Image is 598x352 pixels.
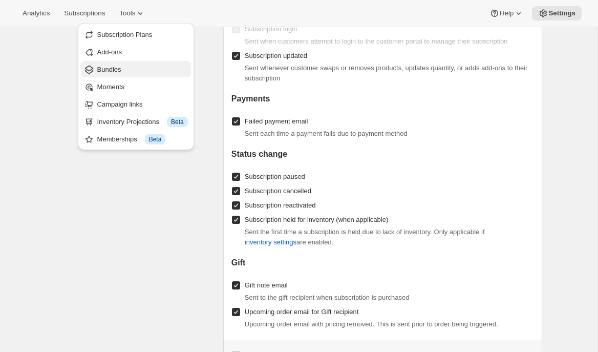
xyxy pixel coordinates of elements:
span: Sent to the gift recipient when subscription is purchased [245,294,410,301]
span: Failed payment email [245,117,308,125]
button: Add-ons [81,44,191,60]
button: Settings [532,6,582,20]
span: Subscription paused [245,173,305,180]
span: Sent each time a payment fails due to payment method [245,130,408,137]
button: inventory settings [239,234,303,251]
div: Inventory Projections [97,117,188,127]
span: Settings [548,9,575,17]
button: Memberships [81,131,191,147]
span: Add-ons [97,48,122,56]
span: Help [500,9,514,17]
button: Campaign links [81,96,191,112]
button: Tools [113,6,152,20]
span: Subscription login [245,25,297,33]
div: Memberships [97,134,188,144]
span: Campaign links [97,100,143,108]
span: Subscription held for inventory (when applicable) [245,216,388,223]
button: Bundles [81,61,191,77]
h2: Payments [231,94,534,104]
button: Inventory Projections [81,113,191,130]
span: Tools [119,9,135,17]
span: Gift note email [245,281,288,289]
button: Moments [81,78,191,95]
span: Analytics [23,9,50,17]
button: Subscription Plans [81,26,191,43]
span: Sent when customers attempt to login to the customer portal to manage their subscription [245,37,508,45]
button: Help [483,6,530,20]
button: Subscriptions [58,6,111,20]
button: Analytics [16,6,56,20]
span: Beta [171,118,184,126]
span: Subscription cancelled [245,187,311,195]
span: Subscription updated [245,52,307,59]
span: Subscriptions [64,9,105,17]
span: inventory settings [245,237,296,247]
span: Upcoming order email with pricing removed. This is sent prior to order being triggered. [245,320,498,328]
span: Bundles [97,66,121,73]
h2: Gift [231,258,534,268]
h2: Status change [231,149,534,159]
span: Upcoming order email for Gift recipient [245,308,359,316]
span: Moments [97,83,124,91]
span: Sent the first time a subscription is held due to lack of inventory. Only applicable if are enabled. [245,228,485,246]
span: Beta [149,135,162,143]
span: Subscription reactivated [245,201,316,209]
span: Sent whenever customer swaps or removes products, updates quantity, or adds add-ons to their subs... [245,64,528,82]
span: Subscription Plans [97,31,153,38]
